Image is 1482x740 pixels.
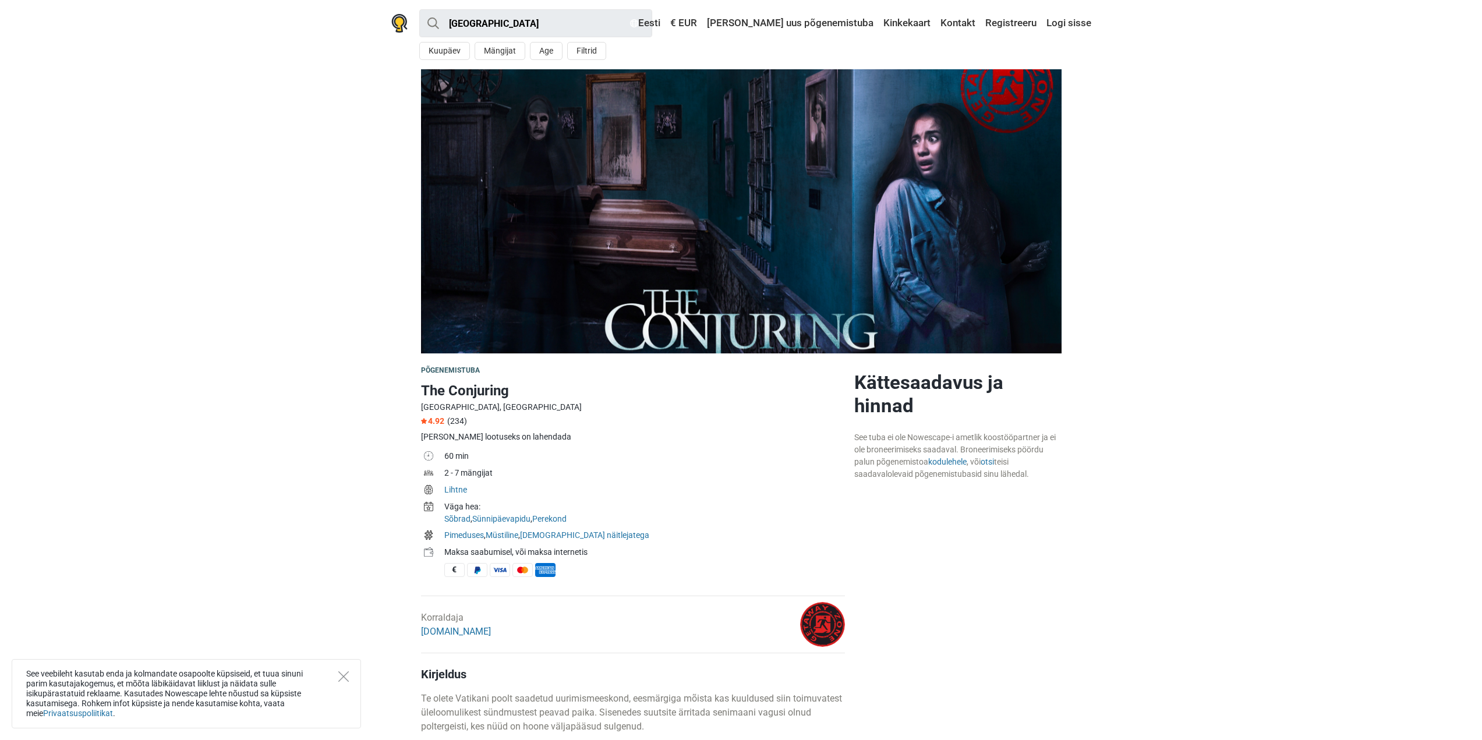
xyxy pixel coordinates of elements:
[421,380,845,401] h1: The Conjuring
[530,42,563,60] button: Age
[490,563,510,577] span: Visa
[800,602,845,647] img: 45fbc6d3e05ebd93l.png
[1044,13,1091,34] a: Logi sisse
[981,457,994,466] a: otsi
[391,14,408,33] img: Nowescape logo
[567,42,606,60] button: Filtrid
[444,500,845,528] td: , ,
[928,457,967,466] a: kodulehele
[880,13,933,34] a: Kinkekaart
[444,485,467,494] a: Lihtne
[421,611,491,639] div: Korraldaja
[532,514,567,523] a: Perekond
[444,449,845,466] td: 60 min
[444,514,471,523] a: Sõbrad
[12,659,361,728] div: See veebileht kasutab enda ja kolmandate osapoolte küpsiseid, et tuua sinuni parim kasutajakogemu...
[444,466,845,483] td: 2 - 7 mängijat
[627,13,663,34] a: Eesti
[630,19,638,27] img: Eesti
[475,42,525,60] button: Mängijat
[421,418,427,424] img: Star
[444,528,845,545] td: , ,
[486,530,518,540] a: Müstiline
[444,563,465,577] span: Sularaha
[467,563,487,577] span: PayPal
[520,530,649,540] a: [DEMOGRAPHIC_DATA] näitlejatega
[444,546,845,558] div: Maksa saabumisel, või maksa internetis
[444,501,845,513] div: Väga hea:
[421,69,1062,353] img: The Conjuring photo 1
[854,371,1062,417] h2: Kättesaadavus ja hinnad
[938,13,978,34] a: Kontakt
[667,13,700,34] a: € EUR
[444,530,484,540] a: Pimeduses
[338,671,349,682] button: Close
[421,401,845,413] div: [GEOGRAPHIC_DATA], [GEOGRAPHIC_DATA]
[43,709,113,718] a: Privaatsuspoliitikat
[447,416,467,426] span: (234)
[419,9,652,37] input: proovi “Tallinn”
[421,366,480,374] span: Põgenemistuba
[512,563,533,577] span: MasterCard
[704,13,876,34] a: [PERSON_NAME] uus põgenemistuba
[421,626,491,637] a: [DOMAIN_NAME]
[421,667,845,681] h4: Kirjeldus
[472,514,530,523] a: Sünnipäevapidu
[419,42,470,60] button: Kuupäev
[982,13,1039,34] a: Registreeru
[421,431,845,443] div: [PERSON_NAME] lootuseks on lahendada
[421,416,444,426] span: 4.92
[421,692,845,734] p: Te olete Vatikani poolt saadetud uurimismeeskond, eesmärgiga mõista kas kuuldused siin toimuvates...
[854,431,1062,480] div: See tuba ei ole Nowescape-i ametlik koostööpartner ja ei ole broneerimiseks saadaval. Broneerimis...
[535,563,556,577] span: American Express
